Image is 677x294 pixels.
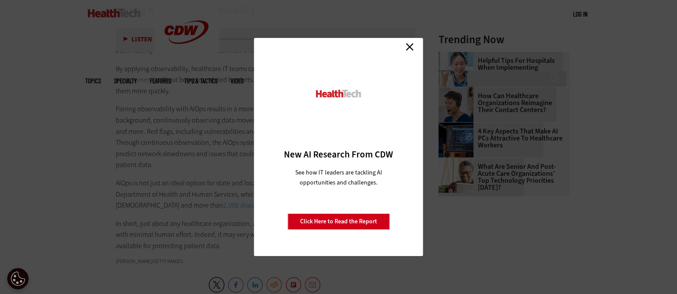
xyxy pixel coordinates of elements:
a: Close [403,40,416,53]
a: Click Here to Read the Report [287,213,390,230]
h3: New AI Research From CDW [269,148,408,161]
button: Open Preferences [7,268,29,290]
img: HealthTech_0.png [315,89,363,98]
div: Cookie Settings [7,268,29,290]
p: See how IT leaders are tackling AI opportunities and challenges. [285,168,393,188]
